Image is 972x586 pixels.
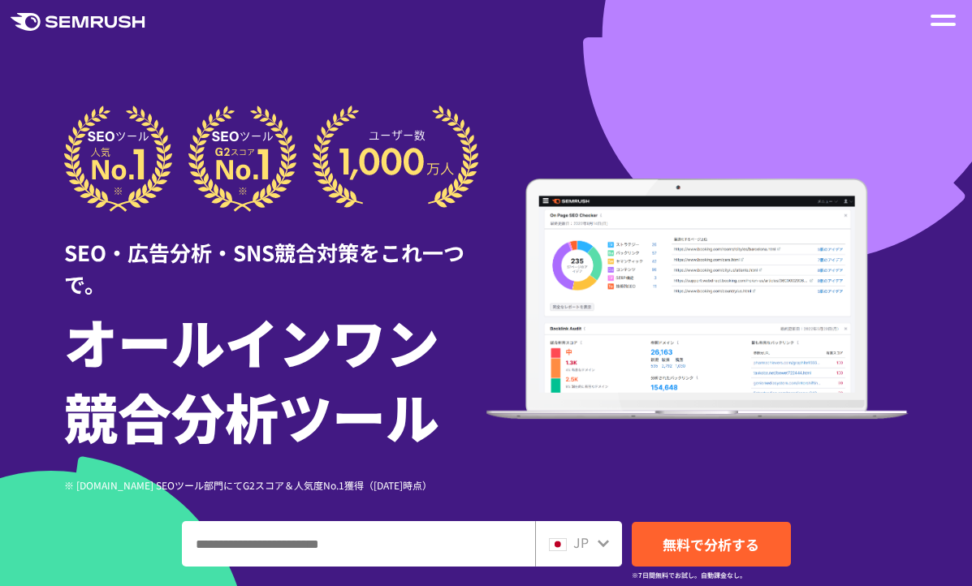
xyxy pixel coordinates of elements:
[183,522,534,566] input: ドメイン、キーワードまたはURLを入力してください
[64,304,486,453] h1: オールインワン 競合分析ツール
[64,477,486,493] div: ※ [DOMAIN_NAME] SEOツール部門にてG2スコア＆人気度No.1獲得（[DATE]時点）
[632,567,746,583] small: ※7日間無料でお試し。自動課金なし。
[573,532,589,552] span: JP
[64,212,486,299] div: SEO・広告分析・SNS競合対策をこれ一つで。
[632,522,791,567] a: 無料で分析する
[663,534,759,554] span: 無料で分析する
